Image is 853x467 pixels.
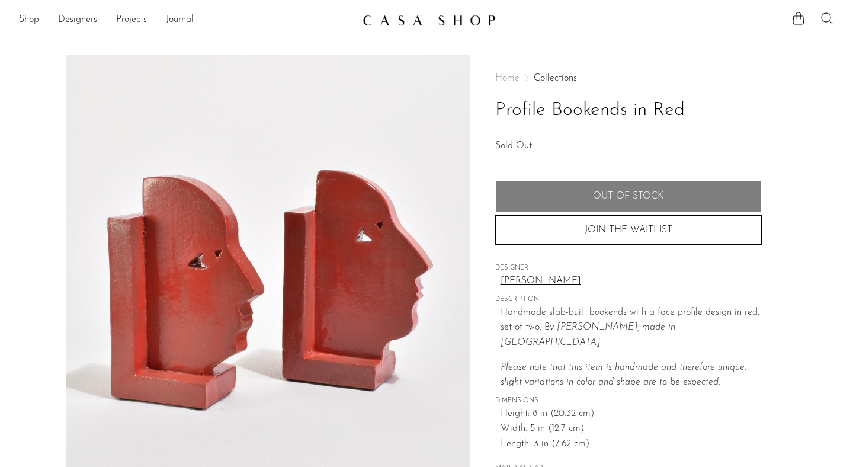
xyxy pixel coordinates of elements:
span: Home [495,73,520,83]
em: y [PERSON_NAME], made in [GEOGRAPHIC_DATA]. [501,322,675,347]
a: Shop [19,12,39,28]
span: Handmade slab-built bookends with a face profile design in red, set of two. B [501,308,759,332]
nav: Breadcrumbs [495,73,762,83]
span: DESCRIPTION [495,295,762,305]
a: Projects [116,12,147,28]
span: Length: 3 in (7.62 cm) [501,437,762,452]
a: Journal [166,12,194,28]
button: JOIN THE WAITLIST [495,215,762,245]
a: Collections [534,73,577,83]
span: Height: 8 in (20.32 cm) [501,407,762,422]
h1: Profile Bookends in Red [495,95,762,126]
a: [PERSON_NAME] [501,274,762,289]
ul: NEW HEADER MENU [19,10,353,30]
span: Width: 5 in (12.7 cm) [501,421,762,437]
span: DIMENSIONS [495,396,762,407]
span: Out of stock [593,191,663,202]
button: Add to cart [495,181,762,212]
span: DESIGNER [495,263,762,274]
span: Sold Out [495,141,532,151]
em: Please note that this item is handmade and therefore unique; slight variations in color and shape... [501,363,746,388]
a: Designers [58,12,97,28]
nav: Desktop navigation [19,10,353,30]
